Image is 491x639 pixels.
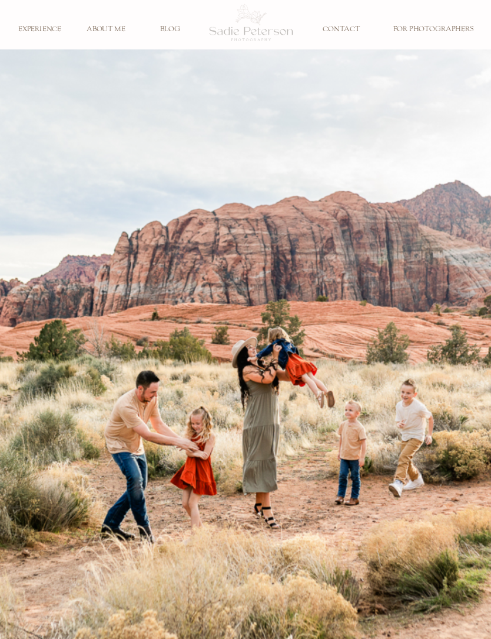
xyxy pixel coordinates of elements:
[143,25,197,34] a: BLOG
[13,25,67,34] a: EXPERIENCE
[387,25,479,34] a: FOR PHOTOGRAPHERS
[79,25,133,34] a: ABOUT ME
[314,25,369,34] a: CONTACT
